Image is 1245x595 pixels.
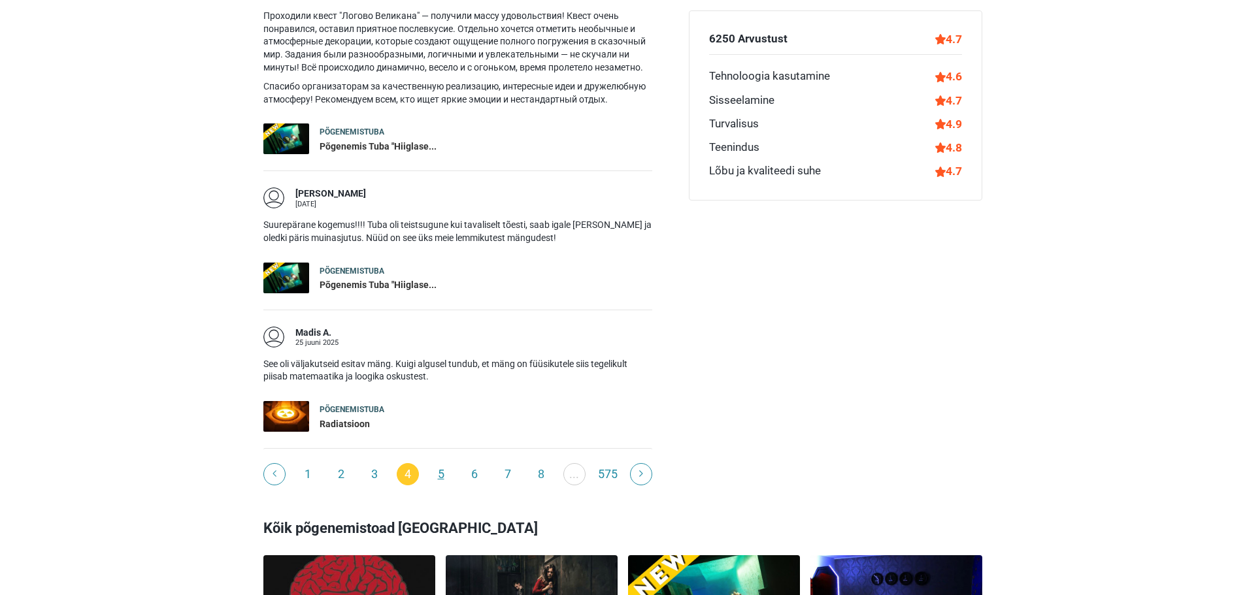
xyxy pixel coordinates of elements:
div: 25 juuni 2025 [295,339,339,346]
p: See oli väljakutseid esitav mäng. Kuigi algusel tundub, et mäng on füüsikutele siis tegelikult pi... [263,358,652,383]
a: 3 [363,463,386,485]
div: Põgenemistuba [320,266,437,277]
a: 5 [430,463,452,485]
a: 2 [330,463,352,485]
div: 6250 Arvustust [709,31,788,48]
div: Turvalisus [709,116,759,133]
a: 1 [297,463,319,485]
img: Põgenemis Tuba "Hiiglase Kodu" [263,263,309,293]
div: 4.7 [935,31,962,48]
a: 575 [597,463,619,485]
div: Sisseelamine [709,92,774,109]
div: Tehnoloogia kasutamine [709,68,830,85]
h3: Kõik põgenemistoad [GEOGRAPHIC_DATA] [263,511,982,545]
p: Проходили квест "Логово Великана" — получили массу удовольствия! Квест очень понравился, оставил ... [263,10,652,74]
a: Radiatsioon Põgenemistuba Radiatsioon [263,401,652,432]
a: 6 [463,463,486,485]
img: Radiatsioon [263,401,309,432]
div: 4.7 [935,163,962,180]
div: Põgenemistuba [320,404,384,415]
div: 4.9 [935,116,962,133]
p: Спасибо организаторам за качественную реализацию, интересные идеи и дружелюбную атмосферу! Рекоме... [263,80,652,106]
div: 4.7 [935,92,962,109]
div: Teenindus [709,139,759,156]
div: Põgenemistuba [320,127,437,138]
div: Lõbu ja kvaliteedi suhe [709,163,821,180]
div: Põgenemis Tuba "Hiiglase... [320,279,437,292]
div: 4.8 [935,139,962,156]
img: Põgenemis Tuba "Hiiglase Kodu" [263,123,309,154]
a: 7 [497,463,519,485]
div: Põgenemis Tuba "Hiiglase... [320,140,437,153]
div: 4.6 [935,68,962,85]
div: Radiatsioon [320,418,384,431]
a: 8 [530,463,552,485]
span: 4 [397,463,419,485]
div: [PERSON_NAME] [295,187,366,201]
div: [DATE] [295,201,366,208]
a: Põgenemis Tuba "Hiiglase Kodu" Põgenemistuba Põgenemis Tuba "Hiiglase... [263,263,652,293]
p: Suurepärane kogemus!!!! Tuba oli teistsugune kui tavaliselt tõesti, saab igale [PERSON_NAME] ja o... [263,219,652,244]
a: Põgenemis Tuba "Hiiglase Kodu" Põgenemistuba Põgenemis Tuba "Hiiglase... [263,123,652,154]
div: Madis A. [295,327,339,340]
